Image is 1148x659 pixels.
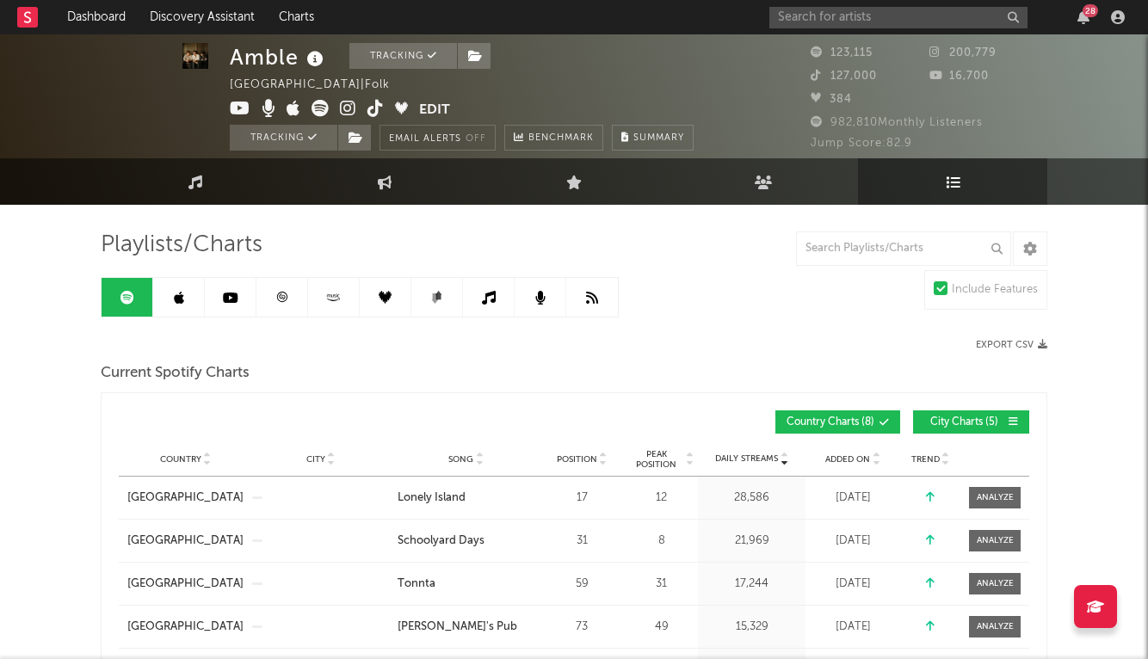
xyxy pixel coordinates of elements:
[528,128,594,149] span: Benchmark
[811,71,877,82] span: 127,000
[466,134,486,144] em: Off
[810,576,896,593] div: [DATE]
[769,7,1028,28] input: Search for artists
[702,576,801,593] div: 17,244
[811,138,912,149] span: Jump Score: 82.9
[929,47,997,59] span: 200,779
[419,100,450,121] button: Edit
[810,619,896,636] div: [DATE]
[398,533,485,550] div: Schoolyard Days
[629,619,694,636] div: 49
[398,533,534,550] a: Schoolyard Days
[306,454,325,465] span: City
[101,235,262,256] span: Playlists/Charts
[629,576,694,593] div: 31
[127,490,244,507] a: [GEOGRAPHIC_DATA]
[398,490,534,507] a: Lonely Island
[160,454,201,465] span: Country
[629,490,694,507] div: 12
[1077,10,1089,24] button: 28
[702,619,801,636] div: 15,329
[398,576,534,593] a: Tonnta
[811,47,873,59] span: 123,115
[543,576,620,593] div: 59
[557,454,597,465] span: Position
[702,490,801,507] div: 28,586
[543,490,620,507] div: 17
[127,533,244,550] a: [GEOGRAPHIC_DATA]
[398,619,517,636] div: [PERSON_NAME]'s Pub
[543,619,620,636] div: 73
[810,490,896,507] div: [DATE]
[911,454,940,465] span: Trend
[775,410,900,434] button: Country Charts(8)
[952,280,1038,300] div: Include Features
[398,619,534,636] a: [PERSON_NAME]'s Pub
[448,454,473,465] span: Song
[612,125,694,151] button: Summary
[924,417,1003,428] span: City Charts ( 5 )
[629,449,683,470] span: Peak Position
[504,125,603,151] a: Benchmark
[349,43,457,69] button: Tracking
[398,490,466,507] div: Lonely Island
[230,125,337,151] button: Tracking
[929,71,989,82] span: 16,700
[702,533,801,550] div: 21,969
[811,117,983,128] span: 982,810 Monthly Listeners
[976,340,1047,350] button: Export CSV
[811,94,852,105] span: 384
[127,576,244,593] a: [GEOGRAPHIC_DATA]
[380,125,496,151] button: Email AlertsOff
[230,43,328,71] div: Amble
[543,533,620,550] div: 31
[796,231,1011,266] input: Search Playlists/Charts
[633,133,684,143] span: Summary
[825,454,870,465] span: Added On
[629,533,694,550] div: 8
[398,576,435,593] div: Tonnta
[787,417,874,428] span: Country Charts ( 8 )
[715,453,778,465] span: Daily Streams
[810,533,896,550] div: [DATE]
[101,363,250,384] span: Current Spotify Charts
[1083,4,1098,17] div: 28
[230,75,410,95] div: [GEOGRAPHIC_DATA] | Folk
[913,410,1029,434] button: City Charts(5)
[127,619,244,636] a: [GEOGRAPHIC_DATA]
